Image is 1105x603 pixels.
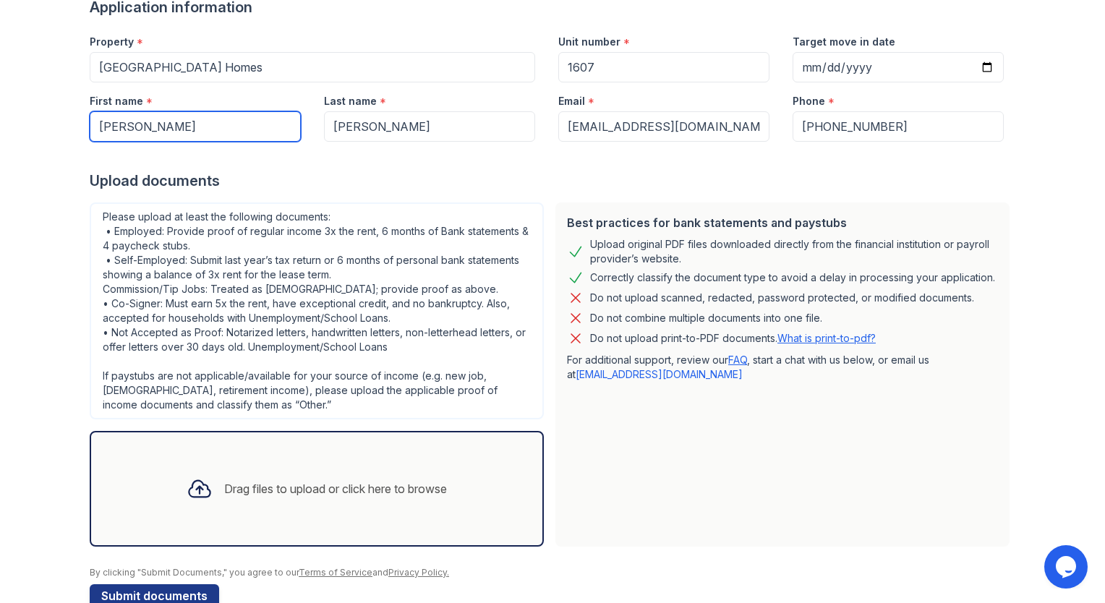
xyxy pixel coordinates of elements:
[90,567,1015,578] div: By clicking "Submit Documents," you agree to our and
[90,202,544,419] div: Please upload at least the following documents: • Employed: Provide proof of regular income 3x th...
[558,35,620,49] label: Unit number
[777,332,876,344] a: What is print-to-pdf?
[590,289,974,307] div: Do not upload scanned, redacted, password protected, or modified documents.
[567,214,998,231] div: Best practices for bank statements and paystubs
[728,354,747,366] a: FAQ
[590,237,998,266] div: Upload original PDF files downloaded directly from the financial institution or payroll provider’...
[590,309,822,327] div: Do not combine multiple documents into one file.
[590,269,995,286] div: Correctly classify the document type to avoid a delay in processing your application.
[576,368,743,380] a: [EMAIL_ADDRESS][DOMAIN_NAME]
[90,171,1015,191] div: Upload documents
[567,353,998,382] p: For additional support, review our , start a chat with us below, or email us at
[90,35,134,49] label: Property
[1044,545,1091,589] iframe: chat widget
[793,94,825,108] label: Phone
[324,94,377,108] label: Last name
[224,480,447,497] div: Drag files to upload or click here to browse
[388,567,449,578] a: Privacy Policy.
[793,35,895,49] label: Target move in date
[590,331,876,346] p: Do not upload print-to-PDF documents.
[558,94,585,108] label: Email
[299,567,372,578] a: Terms of Service
[90,94,143,108] label: First name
